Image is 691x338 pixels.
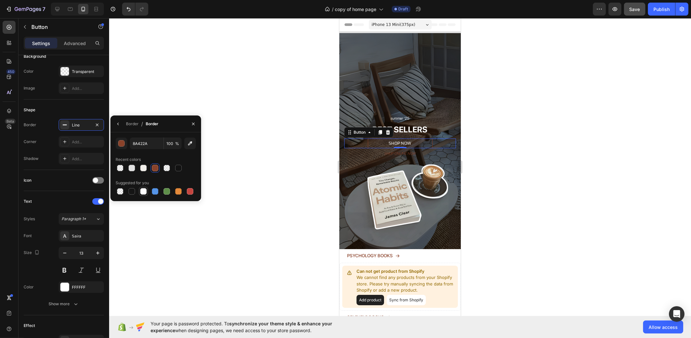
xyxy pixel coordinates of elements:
[24,107,35,113] div: Shape
[116,180,149,186] div: Suggested for you
[146,121,158,127] div: Border
[3,3,48,16] button: 7
[24,68,34,74] div: Color
[398,6,408,12] span: Draft
[151,321,332,333] span: synchronize your theme style & enhance your experience
[64,40,86,47] p: Advanced
[151,320,357,334] span: Your page is password protected. To when designing pages, we need access to your store password.
[24,85,35,91] div: Image
[24,216,35,222] div: Styles
[59,213,104,225] button: Paragraph 1*
[653,6,670,13] div: Publish
[24,139,37,145] div: Corner
[24,156,39,162] div: Shadow
[175,141,179,147] span: %
[126,121,139,127] div: Border
[648,3,675,16] button: Publish
[31,23,86,31] p: Button
[72,233,102,239] div: Saira
[24,233,32,239] div: Font
[62,216,86,222] span: Paragraph 1*
[72,156,102,162] div: Add...
[24,298,104,310] button: Show more
[72,86,102,91] div: Add...
[24,248,41,257] div: Size
[24,54,46,59] div: Background
[24,177,31,183] div: Icon
[116,157,141,163] div: Recent colors
[643,320,683,333] button: Allow access
[669,306,685,322] div: Open Intercom Messenger
[24,122,36,128] div: Border
[72,139,102,145] div: Add...
[8,295,45,303] p: SELFHELP BOOKS
[629,6,640,12] span: Save
[72,69,102,75] div: Transparent
[339,18,461,316] iframe: Design area
[42,5,45,13] p: 7
[6,69,16,74] div: 450
[335,6,376,13] span: copy of home page
[141,120,143,128] span: /
[72,284,102,290] div: FFFFFF
[24,323,35,329] div: Effect
[49,301,79,307] div: Show more
[130,138,164,149] input: Eg: FFFFFF
[24,199,32,204] div: Text
[332,6,334,13] span: /
[122,3,148,16] div: Undo/Redo
[624,3,645,16] button: Save
[32,40,50,47] p: Settings
[72,122,91,128] div: Line
[5,119,16,124] div: Beta
[24,284,34,290] div: Color
[649,324,678,331] span: Allow access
